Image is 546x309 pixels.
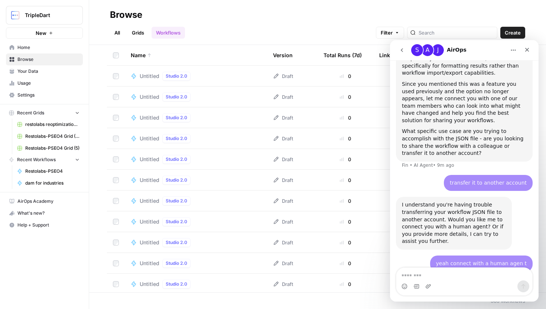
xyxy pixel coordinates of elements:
iframe: Intercom live chat [390,40,539,302]
span: Untitled [140,239,159,246]
div: 0 [324,72,367,80]
div: Fin says… [6,157,143,215]
a: Usage [6,77,83,89]
div: 0 [324,135,367,142]
span: Untitled [140,280,159,288]
div: 0 [324,218,367,225]
span: restolabs reoptimizations aug [25,121,79,128]
a: Browse [6,53,83,65]
div: Draft [273,93,293,101]
span: Studio 2.0 [166,94,187,100]
div: Draft [273,176,293,184]
button: Recent Grids [6,107,83,118]
span: Untitled [140,218,159,225]
button: What's new? [6,207,83,219]
div: Version [273,45,293,65]
button: Help + Support [6,219,83,231]
textarea: Message… [6,228,142,240]
span: Your Data [17,68,79,75]
button: New [6,27,83,39]
a: UntitledStudio 2.0 [131,238,261,247]
span: Studio 2.0 [166,260,187,267]
div: 0 [324,93,367,101]
a: UntitledStudio 2.0 [131,113,261,122]
span: Studio 2.0 [166,281,187,287]
a: Home [6,42,83,53]
button: Recent Workflows [6,154,83,165]
div: Draft [273,197,293,205]
a: UntitledStudio 2.0 [131,155,261,164]
a: dam for industries [14,177,83,189]
div: What's new? [6,208,82,219]
span: Studio 2.0 [166,156,187,163]
button: Send a message… [127,240,139,252]
span: Studio 2.0 [166,177,187,183]
a: UntitledStudio 2.0 [131,134,261,143]
div: Since you mentioned this was a feature you used previously and the option no longer appears, let ... [12,40,137,84]
a: UntitledStudio 2.0 [131,92,261,101]
a: Settings [6,89,83,101]
span: Untitled [140,72,159,80]
button: Workspace: TripleDart [6,6,83,25]
div: Draft [273,156,293,163]
a: restolabs reoptimizations aug [14,118,83,130]
span: Restolabs-PSEO4 [25,168,79,175]
div: TripleDart says… [6,215,143,238]
div: Name [131,45,261,65]
div: Fin • AI Agent • 9m ago [12,123,64,127]
div: Draft [273,218,293,225]
div: 0 [324,114,367,121]
button: Create [500,27,525,39]
a: UntitledStudio 2.0 [131,176,261,185]
span: Create [505,29,521,36]
span: Home [17,44,79,51]
span: Filter [381,29,393,36]
span: Studio 2.0 [166,218,187,225]
a: UntitledStudio 2.0 [131,259,261,268]
span: Help + Support [17,222,79,228]
img: TripleDart Logo [9,9,22,22]
a: Your Data [6,65,83,77]
a: Workflows [152,27,185,39]
div: yeah connect with a human agen t [40,215,143,232]
div: 0 [324,260,367,267]
span: Settings [17,92,79,98]
span: Studio 2.0 [166,198,187,204]
div: 0 [324,176,367,184]
a: All [110,27,124,39]
span: Untitled [140,135,159,142]
span: Untitled [140,260,159,267]
div: Draft [273,239,293,246]
span: Untitled [140,93,159,101]
div: 0 [324,239,367,246]
span: Restolabs-PSEO4 Grid (4) [25,133,79,140]
div: I understand you're having trouble transferring your workflow JSON file to another account. Would... [12,161,116,205]
a: UntitledStudio 2.0 [131,280,261,289]
span: Recent Grids [17,110,44,116]
div: Total Runs (7d) [324,45,362,65]
span: Restolabs-PSEO4 Grid (5) [25,145,79,152]
span: Untitled [140,197,159,205]
button: Gif picker [23,243,29,249]
div: What specific use case are you trying to accomplish with the JSON file - are you looking to share... [12,88,137,117]
button: Emoji picker [12,243,17,249]
a: Grids [127,27,149,39]
div: 0 [324,156,367,163]
span: TripleDart [25,12,70,19]
span: New [36,29,46,37]
span: Browse [17,56,79,63]
div: I understand you're having trouble transferring your workflow JSON file to another account. Would... [6,157,122,209]
span: Studio 2.0 [166,73,187,79]
span: Studio 2.0 [166,135,187,142]
span: Untitled [140,114,159,121]
div: Draft [273,280,293,288]
div: transfer it to another account [54,135,143,151]
a: AirOps Academy [6,195,83,207]
span: Untitled [140,176,159,184]
button: Upload attachment [35,243,41,249]
a: Restolabs-PSEO4 Grid (5) [14,142,83,154]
